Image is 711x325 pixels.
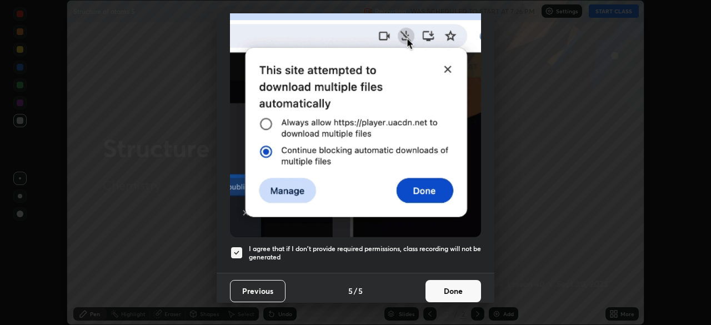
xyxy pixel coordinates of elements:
h4: 5 [348,285,353,297]
h4: 5 [358,285,363,297]
h5: I agree that if I don't provide required permissions, class recording will not be generated [249,244,481,262]
h4: / [354,285,357,297]
button: Done [425,280,481,302]
button: Previous [230,280,286,302]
